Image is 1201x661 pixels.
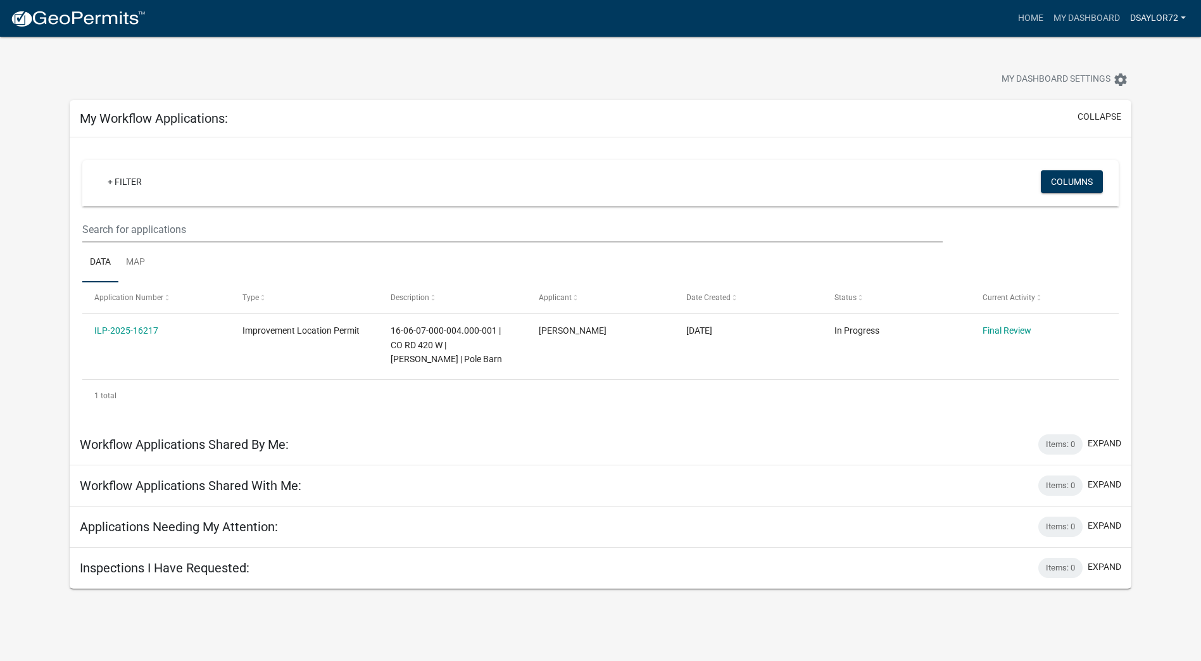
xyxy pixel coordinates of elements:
[391,293,429,302] span: Description
[526,282,674,313] datatable-header-cell: Applicant
[242,325,360,336] span: Improvement Location Permit
[1088,478,1121,491] button: expand
[822,282,971,313] datatable-header-cell: Status
[991,67,1138,92] button: My Dashboard Settingssettings
[1041,170,1103,193] button: Columns
[82,217,943,242] input: Search for applications
[80,437,289,452] h5: Workflow Applications Shared By Me:
[80,478,301,493] h5: Workflow Applications Shared With Me:
[391,325,502,365] span: 16-06-07-000-004.000-001 | CO RD 420 W | Darrell Saylor | Pole Barn
[1088,560,1121,574] button: expand
[70,137,1131,424] div: collapse
[1088,519,1121,532] button: expand
[80,111,228,126] h5: My Workflow Applications:
[230,282,379,313] datatable-header-cell: Type
[1048,6,1125,30] a: My Dashboard
[379,282,527,313] datatable-header-cell: Description
[80,560,249,576] h5: Inspections I Have Requested:
[118,242,153,283] a: Map
[1113,72,1128,87] i: settings
[94,293,163,302] span: Application Number
[82,242,118,283] a: Data
[674,282,822,313] datatable-header-cell: Date Created
[1013,6,1048,30] a: Home
[1038,558,1083,578] div: Items: 0
[686,293,731,302] span: Date Created
[834,293,857,302] span: Status
[971,282,1119,313] datatable-header-cell: Current Activity
[97,170,152,193] a: + Filter
[1125,6,1191,30] a: Dsaylor72
[686,325,712,336] span: 09/08/2025
[983,293,1035,302] span: Current Activity
[983,325,1031,336] a: Final Review
[539,325,607,336] span: Darrell Saylor
[82,380,1119,412] div: 1 total
[1088,437,1121,450] button: expand
[1038,475,1083,496] div: Items: 0
[242,293,259,302] span: Type
[1038,517,1083,537] div: Items: 0
[1002,72,1110,87] span: My Dashboard Settings
[1078,110,1121,123] button: collapse
[80,519,278,534] h5: Applications Needing My Attention:
[94,325,158,336] a: ILP-2025-16217
[82,282,230,313] datatable-header-cell: Application Number
[539,293,572,302] span: Applicant
[1038,434,1083,455] div: Items: 0
[834,325,879,336] span: In Progress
